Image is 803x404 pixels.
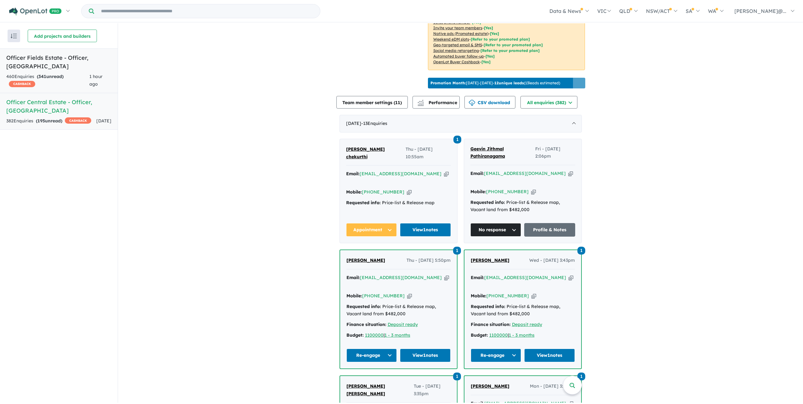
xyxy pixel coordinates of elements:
[520,96,577,109] button: All enquiries (382)
[6,98,111,115] h5: Officer Central Estate - Officer , [GEOGRAPHIC_DATA]
[346,322,386,327] strong: Finance situation:
[470,199,505,205] strong: Requested info:
[471,257,509,263] span: [PERSON_NAME]
[28,30,97,42] button: Add projects and builders
[413,96,460,109] button: Performance
[430,81,466,85] b: Promotion Month:
[406,146,451,161] span: Thu - [DATE] 10:55am
[346,349,397,362] button: Re-engage
[346,383,385,396] span: [PERSON_NAME] [PERSON_NAME]
[418,100,423,103] img: line-chart.svg
[471,332,575,339] div: |
[484,275,566,280] a: [EMAIL_ADDRESS][DOMAIN_NAME]
[471,303,575,318] div: Price-list & Release map, Vacant land from $482,000
[346,189,362,195] strong: Mobile:
[569,274,573,281] button: Copy
[489,332,508,338] a: 1100000
[407,293,412,299] button: Copy
[486,189,529,194] a: [PHONE_NUMBER]
[37,74,64,79] strong: ( unread)
[470,189,486,194] strong: Mobile:
[6,73,89,88] div: 460 Enquir ies
[385,332,410,338] a: 1 - 3 months
[535,145,575,160] span: Fri - [DATE] 2:06pm
[340,115,582,132] div: [DATE]
[95,4,319,18] input: Try estate name, suburb, builder or developer
[530,383,575,390] span: Mon - [DATE] 3:27pm
[346,223,397,237] button: Appointment
[36,118,62,124] strong: ( unread)
[361,121,387,126] span: - 13 Enquir ies
[471,304,505,309] strong: Requested info:
[11,34,17,38] img: sort.svg
[734,8,786,14] span: [PERSON_NAME]@...
[433,25,482,30] u: Invite your team members
[346,303,451,318] div: Price-list & Release map, Vacant land from $482,000
[453,136,461,143] span: 1
[577,373,585,380] span: 1
[346,304,381,309] strong: Requested info:
[346,171,360,177] strong: Email:
[471,383,509,390] a: [PERSON_NAME]
[37,118,45,124] span: 195
[481,59,491,64] span: [Yes]
[360,275,442,280] a: [EMAIL_ADDRESS][DOMAIN_NAME]
[395,100,400,105] span: 11
[470,146,505,159] span: Geevin Jithmal Pathiranagama
[362,189,404,195] a: [PHONE_NUMBER]
[577,246,585,255] a: 1
[346,200,381,205] strong: Requested info:
[509,332,535,338] a: 1 - 3 months
[346,199,451,207] div: Price-list & Release map
[407,257,451,264] span: Thu - [DATE] 5:50pm
[577,372,585,380] a: 1
[524,223,575,237] a: Profile & Notes
[484,25,493,30] span: [ Yes ]
[433,42,482,47] u: Geo-targeted email & SMS
[471,37,530,42] span: [Refer to your promoted plan]
[568,170,573,177] button: Copy
[400,223,451,237] a: View1notes
[433,31,488,36] u: Native ads (Promoted estate)
[471,275,484,280] strong: Email:
[494,81,524,85] b: 12 unique leads
[524,349,575,362] a: View1notes
[484,171,566,176] a: [EMAIL_ADDRESS][DOMAIN_NAME]
[346,257,385,263] span: [PERSON_NAME]
[6,53,111,70] h5: Officer Fields Estate - Officer , [GEOGRAPHIC_DATA]
[531,293,536,299] button: Copy
[433,20,470,25] u: Sales phone number
[346,275,360,280] strong: Email:
[471,257,509,264] a: [PERSON_NAME]
[444,274,449,281] button: Copy
[365,332,384,338] u: 1100000
[490,31,499,36] span: [Yes]
[346,332,451,339] div: |
[453,135,461,143] a: 1
[346,257,385,264] a: [PERSON_NAME]
[388,322,418,327] u: Deposit ready
[453,247,461,255] span: 1
[418,100,457,105] span: Performance
[471,383,509,389] span: [PERSON_NAME]
[418,102,424,106] img: bar-chart.svg
[464,96,515,109] button: CSV download
[433,37,469,42] u: Weekend eDM slots
[346,146,385,160] span: [PERSON_NAME] chekurthi
[444,171,449,177] button: Copy
[414,383,451,398] span: Tue - [DATE] 3:35pm
[512,322,542,327] a: Deposit ready
[529,257,575,264] span: Wed - [DATE] 3:43pm
[336,96,408,109] button: Team member settings (11)
[89,74,103,87] span: 1 hour ago
[346,332,364,338] strong: Budget:
[577,247,585,255] span: 1
[470,171,484,176] strong: Email:
[470,145,536,160] a: Geevin Jithmal Pathiranagama
[469,100,475,106] img: download icon
[453,373,461,380] span: 1
[346,293,362,299] strong: Mobile:
[470,199,575,214] div: Price-list & Release map, Vacant land from $482,000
